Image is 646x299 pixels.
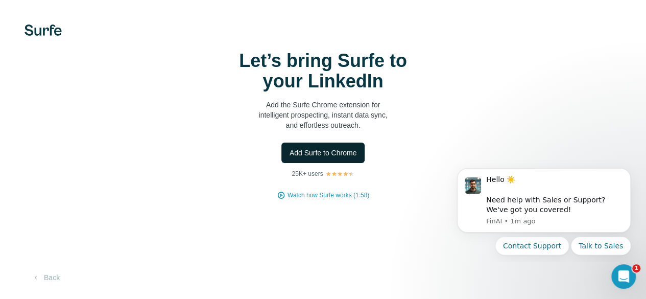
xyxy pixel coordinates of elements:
span: 1 [632,264,640,272]
button: Back [25,268,67,287]
p: Add the Surfe Chrome extension for intelligent prospecting, instant data sync, and effortless out... [221,100,425,130]
img: Rating Stars [325,171,354,177]
img: Surfe's logo [25,25,62,36]
h1: Let’s bring Surfe to your LinkedIn [221,51,425,91]
p: 25K+ users [292,169,323,178]
iframe: Intercom live chat [611,264,636,289]
button: Add Surfe to Chrome [281,143,365,163]
iframe: Intercom notifications message [442,160,646,261]
button: Watch how Surfe works (1:58) [288,191,369,200]
span: Add Surfe to Chrome [290,148,357,158]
